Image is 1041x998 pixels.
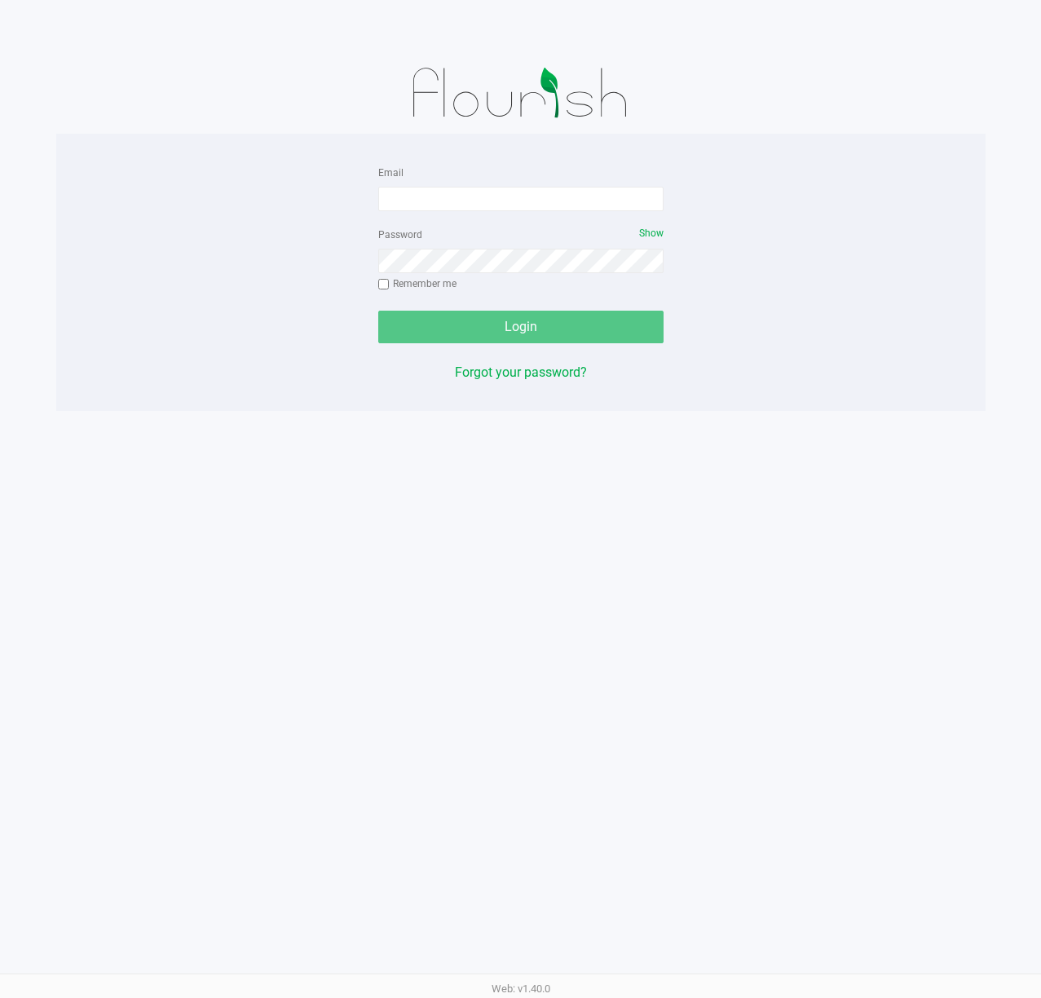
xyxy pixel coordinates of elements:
label: Remember me [378,276,457,291]
label: Email [378,166,404,180]
button: Forgot your password? [455,363,587,382]
span: Web: v1.40.0 [492,983,550,995]
label: Password [378,227,422,242]
span: Show [639,227,664,239]
input: Remember me [378,279,390,290]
